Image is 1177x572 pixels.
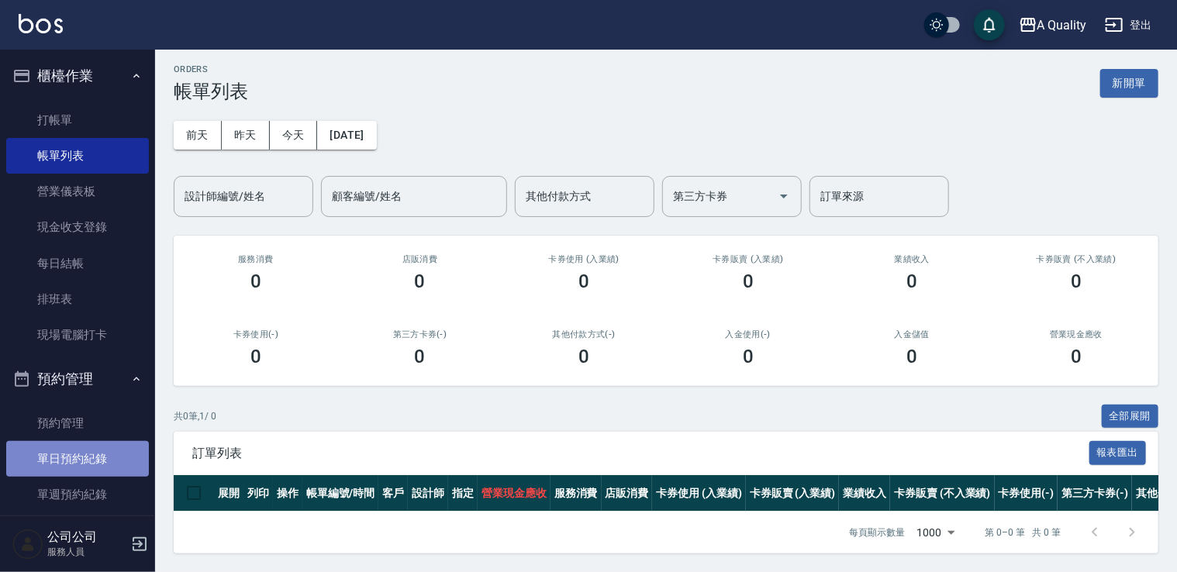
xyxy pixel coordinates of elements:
[578,346,589,367] h3: 0
[849,525,905,539] p: 每頁顯示數量
[520,254,647,264] h2: 卡券使用 (入業績)
[652,475,746,512] th: 卡券使用 (入業績)
[911,512,961,553] div: 1000
[250,346,261,367] h3: 0
[214,475,243,512] th: 展開
[1100,69,1158,98] button: 新開單
[6,56,149,96] button: 櫃檯作業
[906,346,917,367] h3: 0
[1071,270,1082,292] h3: 0
[6,405,149,441] a: 預約管理
[250,270,261,292] h3: 0
[1089,445,1147,460] a: 報表匯出
[270,121,318,150] button: 今天
[243,475,273,512] th: 列印
[1013,9,1093,41] button: A Quality
[771,184,796,208] button: Open
[890,475,994,512] th: 卡券販賣 (不入業績)
[1071,346,1082,367] h3: 0
[6,174,149,209] a: 營業儀表板
[849,329,976,339] h2: 入金儲值
[415,346,426,367] h3: 0
[906,270,917,292] h3: 0
[746,475,840,512] th: 卡券販賣 (入業績)
[1013,329,1140,339] h2: 營業現金應收
[302,475,379,512] th: 帳單編號/時間
[1013,254,1140,264] h2: 卡券販賣 (不入業績)
[174,81,248,102] h3: 帳單列表
[357,329,484,339] h2: 第三方卡券(-)
[6,209,149,245] a: 現金收支登錄
[743,270,754,292] h3: 0
[317,121,376,150] button: [DATE]
[685,329,812,339] h2: 入金使用(-)
[6,441,149,477] a: 單日預約紀錄
[602,475,653,512] th: 店販消費
[448,475,478,512] th: 指定
[378,475,408,512] th: 客戶
[1058,475,1132,512] th: 第三方卡券(-)
[520,329,647,339] h2: 其他付款方式(-)
[47,545,126,559] p: 服務人員
[743,346,754,367] h3: 0
[273,475,302,512] th: 操作
[174,409,216,423] p: 共 0 筆, 1 / 0
[357,254,484,264] h2: 店販消費
[192,329,319,339] h2: 卡券使用(-)
[6,359,149,399] button: 預約管理
[839,475,890,512] th: 業績收入
[6,246,149,281] a: 每日結帳
[1037,16,1087,35] div: A Quality
[192,446,1089,461] span: 訂單列表
[995,475,1058,512] th: 卡券使用(-)
[1102,405,1159,429] button: 全部展開
[6,102,149,138] a: 打帳單
[1099,11,1158,40] button: 登出
[6,477,149,512] a: 單週預約紀錄
[974,9,1005,40] button: save
[849,254,976,264] h2: 業績收入
[985,525,1061,539] p: 第 0–0 筆 共 0 筆
[6,317,149,353] a: 現場電腦打卡
[47,529,126,545] h5: 公司公司
[1100,75,1158,90] a: 新開單
[578,270,589,292] h3: 0
[551,475,602,512] th: 服務消費
[19,14,63,33] img: Logo
[192,254,319,264] h3: 服務消費
[222,121,270,150] button: 昨天
[408,475,448,512] th: 設計師
[6,281,149,317] a: 排班表
[685,254,812,264] h2: 卡券販賣 (入業績)
[6,138,149,174] a: 帳單列表
[174,64,248,74] h2: ORDERS
[12,529,43,560] img: Person
[1089,441,1147,465] button: 報表匯出
[478,475,551,512] th: 營業現金應收
[174,121,222,150] button: 前天
[415,270,426,292] h3: 0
